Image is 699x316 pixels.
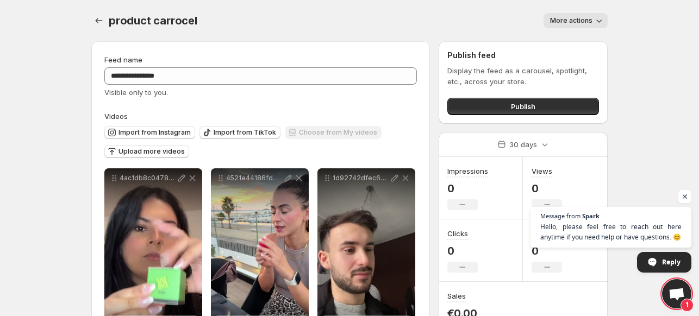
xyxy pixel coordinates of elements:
[662,279,691,308] div: Open chat
[550,16,592,25] span: More actions
[511,101,535,112] span: Publish
[333,174,389,182] p: 1d92742dfec6450aa5afe5cb544b5d6a
[104,55,142,64] span: Feed name
[109,14,197,27] span: product carrocel
[104,145,189,158] button: Upload more videos
[509,139,537,150] p: 30 days
[118,147,185,156] span: Upload more videos
[118,128,191,137] span: Import from Instagram
[532,166,552,176] h3: Views
[544,13,608,28] button: More actions
[447,50,599,61] h2: Publish feed
[681,299,694,312] span: 1
[447,98,599,115] button: Publish
[226,174,283,182] p: 4521e44186fd4f7e94d7fba95121b04f
[447,290,466,301] h3: Sales
[532,182,562,195] p: 0
[540,213,581,219] span: Message from
[447,244,478,257] p: 0
[120,174,176,182] p: 4ac1db8c047849e387add04a0a04443d
[447,166,488,176] h3: Impressions
[104,126,195,139] button: Import from Instagram
[582,213,600,219] span: Spark
[447,65,599,87] p: Display the feed as a carousel, spotlight, etc., across your store.
[540,222,682,242] span: Hello, please feel free to reach out here anytime if you need help or have questions. 😊
[662,252,681,271] span: Reply
[104,112,128,121] span: Videos
[199,126,280,139] button: Import from TikTok
[214,128,276,137] span: Import from TikTok
[447,228,468,239] h3: Clicks
[447,182,488,195] p: 0
[91,13,107,28] button: Settings
[104,88,168,97] span: Visible only to you.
